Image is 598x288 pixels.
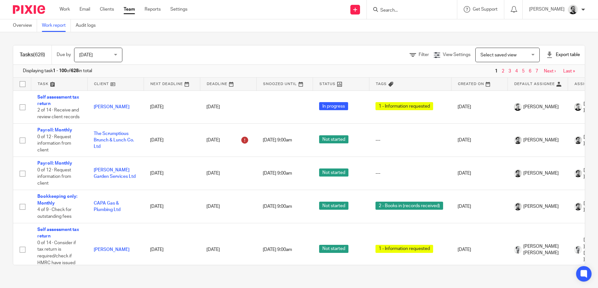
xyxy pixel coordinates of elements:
a: Team [124,6,135,13]
a: 7 [536,69,538,73]
div: --- [375,170,445,177]
div: [DATE] [206,203,250,210]
span: View Settings [443,53,470,57]
a: 4 [515,69,518,73]
span: [DATE] 9:00am [263,204,292,209]
td: [DATE] [451,124,508,157]
a: [PERSON_NAME] Garden Services Ltd [94,168,136,179]
a: The Scrumptious Brunch & Lunch Co. Ltd [94,131,134,149]
a: Settings [170,6,187,13]
td: [DATE] [451,223,508,276]
div: --- [375,137,445,143]
nav: pager [493,69,575,74]
span: 2 - Books in (records received) [375,202,443,210]
b: 1 - 100 [53,69,67,73]
td: [DATE] [451,91,508,124]
span: [PERSON_NAME] [523,203,559,210]
span: [DATE] [79,53,93,57]
img: Jack_2025.jpg [568,5,578,15]
a: CAPA Gas & Plumbing Ltd [94,201,120,212]
span: [DATE] 9:00am [263,247,292,252]
span: [PERSON_NAME] [PERSON_NAME] [523,243,561,256]
span: 1 - Information requested [375,102,433,110]
img: Mass_2025.jpg [514,246,522,254]
td: [DATE] [144,223,200,276]
img: Cam_2025.jpg [574,169,582,177]
img: Cam_2025.jpg [514,169,522,177]
div: [DATE] [206,104,250,110]
a: Next › [544,69,556,73]
span: Not started [319,202,348,210]
a: Self assessment tax return [37,95,79,106]
a: Bookkeeping only: Monthly [37,194,77,205]
img: Mass_2025.jpg [574,246,582,254]
td: [DATE] [144,190,200,223]
a: Last » [563,69,575,73]
img: Cam_2025.jpg [514,203,522,210]
span: 2 of 14 · Receive and review client records [37,108,80,119]
span: 1 - Information requested [375,245,433,253]
span: Tags [376,82,387,86]
span: 0 of 12 · Request information from client [37,168,71,186]
td: [DATE] [144,91,200,124]
input: Search [380,8,438,14]
span: Not started [319,245,348,253]
img: Dave_2025.jpg [574,103,582,111]
span: 4 of 9 · Check for outstanding fees [37,207,71,219]
span: Not started [319,168,348,177]
td: [DATE] [144,157,200,190]
span: [DATE] 9:00am [263,138,292,142]
span: [PERSON_NAME] [523,104,559,110]
a: Audit logs [76,19,100,32]
a: [PERSON_NAME] [94,105,129,109]
span: Displaying task of in total [23,68,92,74]
h1: Tasks [20,52,45,58]
span: 0 of 14 · Consider if tax return is required/check if HMRC have issued tax return [37,241,76,272]
b: 628 [71,69,79,73]
img: Pixie [13,5,45,14]
a: Overview [13,19,37,32]
span: Not started [319,135,348,143]
span: [DATE] 9:00am [263,171,292,176]
a: 2 [502,69,504,73]
a: 6 [529,69,531,73]
a: Work report [42,19,71,32]
span: Select saved view [480,53,517,57]
img: Cam_2025.jpg [574,136,582,144]
td: [DATE] [144,124,200,157]
span: (628) [33,52,45,57]
span: [PERSON_NAME] [523,137,559,143]
a: Email [80,6,90,13]
span: 0 of 12 · Request information from client [37,135,71,152]
a: Work [60,6,70,13]
span: In progress [319,102,348,110]
td: [DATE] [451,190,508,223]
a: 3 [508,69,511,73]
a: Reports [145,6,161,13]
p: Due by [57,52,71,58]
div: [DATE] [206,170,250,177]
p: [PERSON_NAME] [529,6,565,13]
span: 1 [493,67,499,75]
a: Clients [100,6,114,13]
a: Self assessment tax return [37,227,79,238]
a: 5 [522,69,525,73]
div: [DATE] [206,135,250,145]
div: Export table [546,52,580,58]
a: [PERSON_NAME] [94,247,129,252]
img: Dave_2025.jpg [514,103,522,111]
a: Payroll: Monthly [37,161,72,166]
span: Get Support [473,7,498,12]
div: [DATE] [206,246,250,253]
a: Payroll: Monthly [37,128,72,132]
td: [DATE] [451,157,508,190]
img: Cam_2025.jpg [574,203,582,210]
span: [PERSON_NAME] [523,170,559,177]
img: Cam_2025.jpg [514,136,522,144]
span: Filter [419,53,429,57]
